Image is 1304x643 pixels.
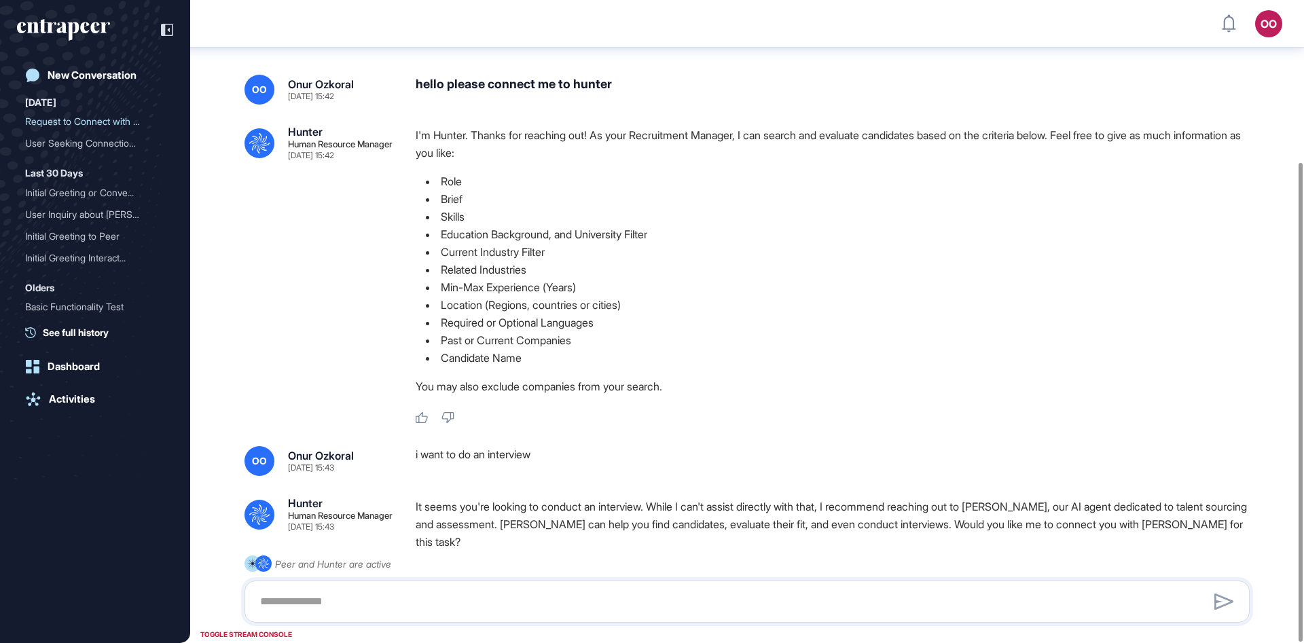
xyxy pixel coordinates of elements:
[288,511,393,520] div: Human Resource Manager
[252,84,267,95] span: OO
[197,626,295,643] div: TOGGLE STREAM CONSOLE
[416,126,1261,162] p: I'm Hunter. Thanks for reaching out! As your Recruitment Manager, I can search and evaluate candi...
[25,204,165,225] div: User Inquiry about Curie's Presence
[25,111,165,132] div: Request to Connect with Hunter
[416,446,1261,476] div: i want to do an interview
[17,19,110,41] div: entrapeer-logo
[25,204,154,225] div: User Inquiry about [PERSON_NAME]'...
[288,126,323,137] div: Hunter
[25,182,165,204] div: Initial Greeting or Conversation Starter
[288,450,354,461] div: Onur Ozkoral
[288,464,334,472] div: [DATE] 15:43
[25,225,154,247] div: Initial Greeting to Peer
[25,225,165,247] div: Initial Greeting to Peer
[416,349,1261,367] li: Candidate Name
[416,314,1261,331] li: Required or Optional Languages
[25,132,154,154] div: User Seeking Connection t...
[25,296,154,318] div: Basic Functionality Test
[25,280,54,296] div: Olders
[416,225,1261,243] li: Education Background, and University Filter
[25,296,165,318] div: Basic Functionality Test
[416,296,1261,314] li: Location (Regions, countries or cities)
[288,79,354,90] div: Onur Ozkoral
[25,165,83,181] div: Last 30 Days
[17,386,173,413] a: Activities
[17,62,173,89] a: New Conversation
[416,278,1261,296] li: Min-Max Experience (Years)
[25,132,165,154] div: User Seeking Connection to Hunter
[416,172,1261,190] li: Role
[25,247,165,269] div: Initial Greeting Interaction
[275,555,391,572] div: Peer and Hunter are active
[416,190,1261,208] li: Brief
[49,393,95,405] div: Activities
[17,353,173,380] a: Dashboard
[288,151,334,160] div: [DATE] 15:42
[288,92,334,100] div: [DATE] 15:42
[48,69,137,81] div: New Conversation
[416,498,1261,551] p: It seems you're looking to conduct an interview. While I can't assist directly with that, I recom...
[1255,10,1282,37] button: OO
[48,361,100,373] div: Dashboard
[43,325,109,339] span: See full history
[288,140,393,149] div: Human Resource Manager
[288,498,323,509] div: Hunter
[416,261,1261,278] li: Related Industries
[25,325,173,339] a: See full history
[25,94,56,111] div: [DATE]
[416,331,1261,349] li: Past or Current Companies
[416,75,1261,105] div: hello please connect me to hunter
[25,182,154,204] div: Initial Greeting or Conve...
[416,208,1261,225] li: Skills
[288,523,334,531] div: [DATE] 15:43
[416,378,1261,395] p: You may also exclude companies from your search.
[25,247,154,269] div: Initial Greeting Interact...
[252,456,267,466] span: OO
[416,243,1261,261] li: Current Industry Filter
[25,111,154,132] div: Request to Connect with H...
